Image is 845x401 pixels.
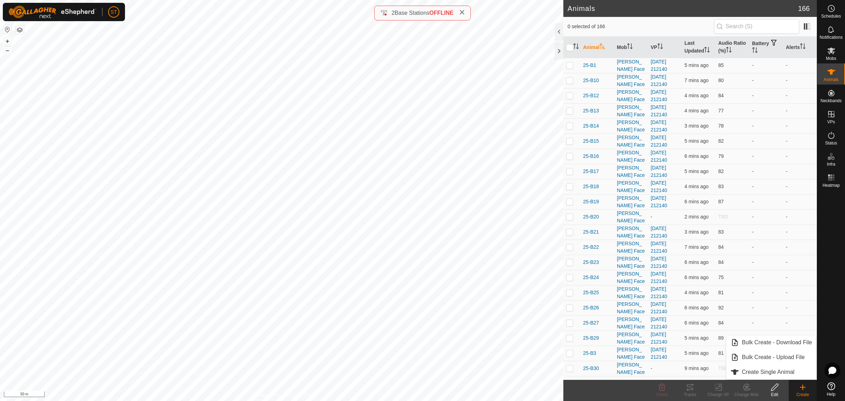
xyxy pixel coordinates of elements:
[617,301,645,315] div: [PERSON_NAME] Face
[783,88,817,103] td: -
[783,224,817,240] td: -
[684,184,708,189] span: 18 Aug 2025, 6:34 pm
[798,3,810,14] span: 166
[651,195,667,208] a: [DATE] 212140
[684,138,708,144] span: 18 Aug 2025, 6:33 pm
[651,226,667,239] a: [DATE] 212140
[684,78,708,83] span: 18 Aug 2025, 6:31 pm
[749,270,783,285] td: -
[718,138,724,144] span: 82
[627,44,633,50] p-sorticon: Activate to sort
[3,46,12,55] button: –
[783,255,817,270] td: -
[684,305,708,310] span: 18 Aug 2025, 6:32 pm
[749,255,783,270] td: -
[583,213,599,221] span: 25-B20
[580,37,614,58] th: Animal
[817,380,845,399] a: Help
[825,141,837,145] span: Status
[617,119,645,134] div: [PERSON_NAME] Face
[749,315,783,331] td: -
[749,285,783,300] td: -
[684,259,708,265] span: 18 Aug 2025, 6:32 pm
[718,93,724,98] span: 84
[800,44,806,50] p-sorticon: Activate to sort
[820,99,841,103] span: Neckbands
[617,210,645,224] div: [PERSON_NAME] Face
[583,319,599,327] span: 25-B27
[651,316,667,329] a: [DATE] 212140
[783,118,817,134] td: -
[617,58,645,73] div: [PERSON_NAME] Face
[651,165,667,178] a: [DATE] 212140
[583,62,596,69] span: 25-B1
[783,194,817,209] td: -
[749,149,783,164] td: -
[648,37,682,58] th: VP
[783,164,817,179] td: -
[726,48,732,54] p-sorticon: Activate to sort
[583,304,599,311] span: 25-B26
[684,108,708,113] span: 18 Aug 2025, 6:34 pm
[617,195,645,209] div: [PERSON_NAME] Face
[395,10,430,16] span: Base Stations
[715,37,749,58] th: Audio Ratio (%)
[15,26,24,34] button: Map Layers
[656,392,668,397] span: Delete
[3,25,12,34] button: Reset Map
[111,8,117,16] span: ST
[718,168,724,174] span: 82
[749,194,783,209] td: -
[718,365,728,371] span: TBD
[651,256,667,269] a: [DATE] 212140
[573,44,579,50] p-sorticon: Activate to sort
[718,153,724,159] span: 79
[684,62,708,68] span: 18 Aug 2025, 6:33 pm
[749,134,783,149] td: -
[742,338,812,347] span: Bulk Create - Download File
[651,347,667,360] a: [DATE] 212140
[714,19,799,34] input: Search (S)
[704,48,710,54] p-sorticon: Activate to sort
[583,107,599,115] span: 25-B13
[583,289,599,296] span: 25-B25
[726,335,816,350] li: Bulk Create - Download File
[583,334,599,342] span: 25-B29
[651,74,667,87] a: [DATE] 212140
[718,214,728,220] span: TBD
[820,35,843,39] span: Notifications
[783,300,817,315] td: -
[742,353,805,362] span: Bulk Create - Upload File
[583,198,599,205] span: 25-B19
[617,104,645,118] div: [PERSON_NAME] Face
[783,240,817,255] td: -
[783,134,817,149] td: -
[8,6,96,18] img: Gallagher Logo
[718,229,724,235] span: 83
[783,103,817,118] td: -
[684,244,708,250] span: 18 Aug 2025, 6:31 pm
[617,285,645,300] div: [PERSON_NAME] Face
[749,209,783,224] td: -
[827,120,835,124] span: VPs
[749,179,783,194] td: -
[583,77,599,84] span: 25-B10
[614,37,648,58] th: Mob
[651,180,667,193] a: [DATE] 212140
[684,335,708,341] span: 18 Aug 2025, 6:33 pm
[617,134,645,149] div: [PERSON_NAME] Face
[583,183,599,190] span: 25-B18
[783,149,817,164] td: -
[824,78,839,82] span: Animals
[651,104,667,117] a: [DATE] 212140
[718,62,724,68] span: 85
[617,346,645,361] div: [PERSON_NAME] Face
[651,214,652,220] app-display-virtual-paddock-transition: -
[617,361,645,376] div: [PERSON_NAME] Face
[651,271,667,284] a: [DATE] 212140
[651,150,667,163] a: [DATE] 212140
[742,368,794,376] span: Create Single Animal
[749,164,783,179] td: -
[3,37,12,45] button: +
[826,56,836,61] span: Mobs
